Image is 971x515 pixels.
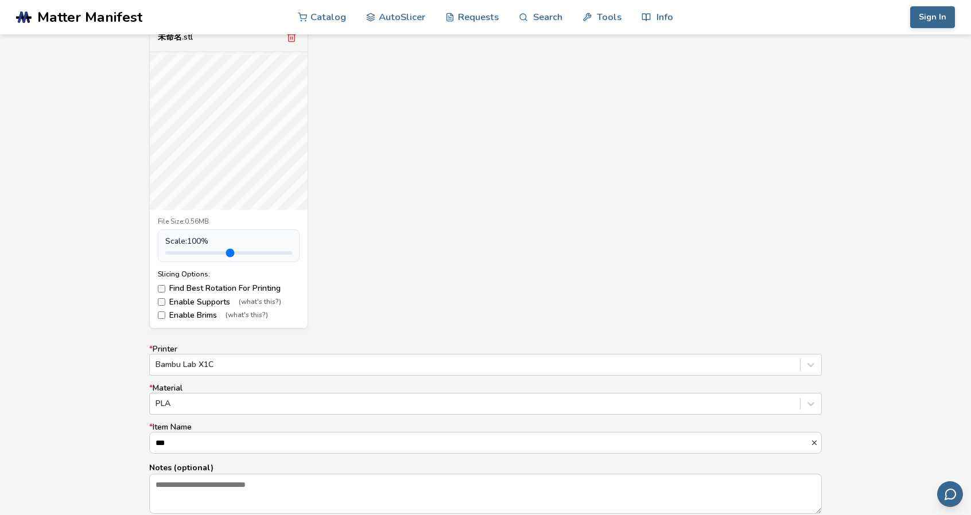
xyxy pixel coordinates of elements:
[158,298,165,306] input: Enable Supports(what's this?)
[910,6,955,28] button: Sign In
[149,345,822,376] label: Printer
[37,9,142,25] span: Matter Manifest
[158,284,300,293] label: Find Best Rotation For Printing
[150,474,821,513] textarea: Notes (optional)
[158,311,165,319] input: Enable Brims(what's this?)
[149,384,822,415] label: Material
[158,270,300,278] div: Slicing Options:
[149,462,822,474] p: Notes (optional)
[158,311,300,320] label: Enable Brims
[283,29,300,45] button: Remove model
[810,439,821,447] button: *Item Name
[239,298,281,306] span: (what's this?)
[158,285,165,292] input: Find Best Rotation For Printing
[158,218,300,226] div: File Size: 0.56MB
[158,33,193,42] div: 未命名.stl
[165,237,208,246] span: Scale: 100 %
[149,423,822,454] label: Item Name
[158,298,300,307] label: Enable Supports
[937,481,963,507] button: Send feedback via email
[150,432,810,453] input: *Item Name
[226,311,268,319] span: (what's this?)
